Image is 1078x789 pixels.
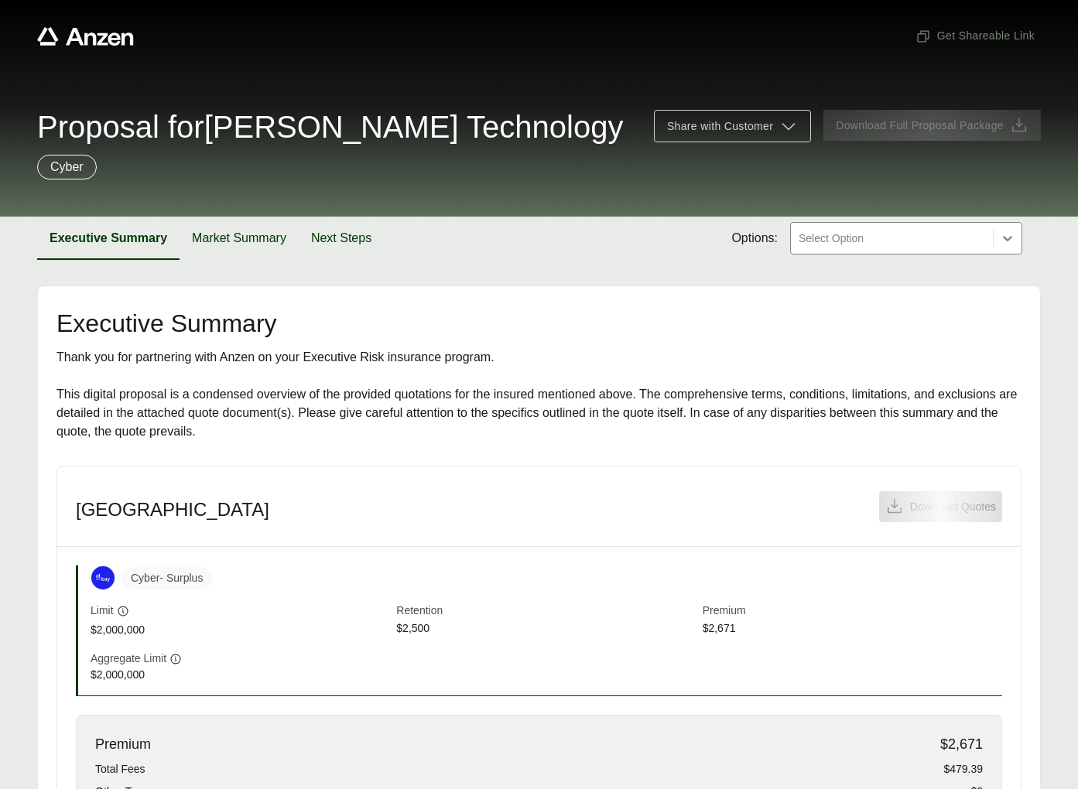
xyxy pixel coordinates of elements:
a: Anzen website [37,27,134,46]
h2: Executive Summary [56,311,1022,336]
div: Thank you for partnering with Anzen on your Executive Risk insurance program. This digital propos... [56,348,1022,441]
button: Get Shareable Link [909,22,1041,50]
span: $2,671 [940,734,983,755]
span: Share with Customer [667,118,773,135]
img: At-Bay [91,566,115,589]
button: Market Summary [180,217,299,260]
span: Aggregate Limit [91,651,166,667]
span: $2,000,000 [91,667,390,683]
button: Executive Summary [37,217,180,260]
span: Total Fees [95,761,145,777]
span: Options: [731,229,778,248]
span: $2,671 [703,620,1002,638]
span: Proposal for [PERSON_NAME] Technology [37,111,623,142]
span: Retention [396,603,696,620]
span: Get Shareable Link [915,28,1035,44]
span: Cyber - Surplus [121,567,212,589]
span: Premium [703,603,1002,620]
span: Limit [91,603,114,619]
span: $2,500 [396,620,696,638]
span: $479.39 [943,761,983,777]
button: Next Steps [299,217,384,260]
span: Download Full Proposal Package [836,118,1004,134]
p: Cyber [50,158,84,176]
span: $2,000,000 [91,622,390,638]
h3: [GEOGRAPHIC_DATA] [76,498,269,521]
button: Share with Customer [654,110,811,142]
span: Premium [95,734,151,755]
